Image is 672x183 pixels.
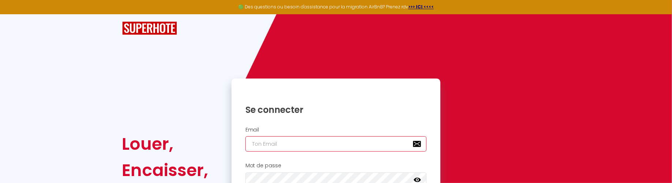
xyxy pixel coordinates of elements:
h2: Mot de passe [245,163,427,169]
h2: Email [245,127,427,133]
a: >>> ICI <<<< [408,4,434,10]
input: Ton Email [245,136,427,152]
img: SuperHote logo [122,22,177,35]
div: Louer, [122,131,209,157]
h1: Se connecter [245,104,427,115]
